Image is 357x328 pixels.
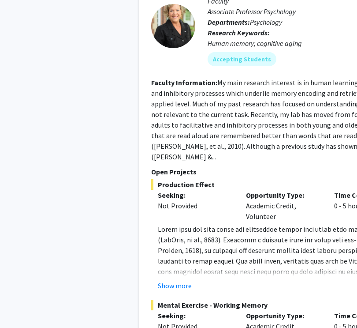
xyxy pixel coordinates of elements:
button: Show more [158,280,192,291]
p: Seeking: [158,190,233,200]
div: Not Provided [158,200,233,211]
span: Psychology [250,18,282,26]
p: Opportunity Type: [246,190,321,200]
b: Research Keywords: [208,28,270,37]
mat-chip: Accepting Students [208,52,276,66]
p: Seeking: [158,310,233,321]
b: Departments: [208,18,250,26]
div: Academic Credit, Volunteer [239,190,327,222]
iframe: Chat [7,288,37,321]
b: Faculty Information: [151,78,217,87]
p: Opportunity Type: [246,310,321,321]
